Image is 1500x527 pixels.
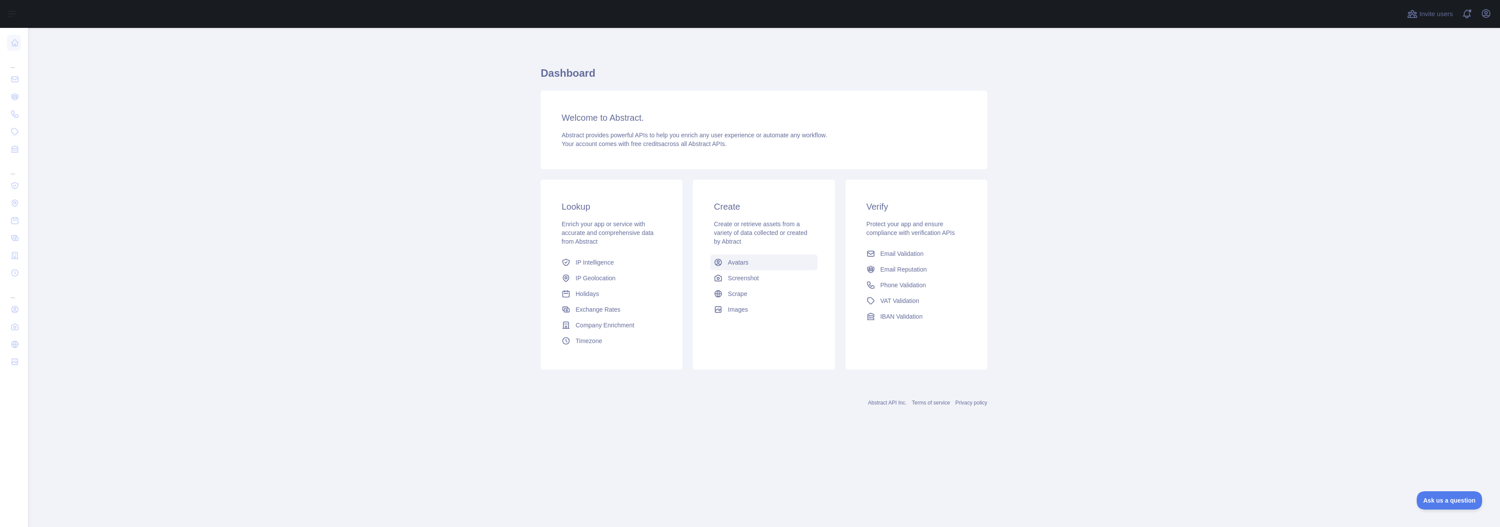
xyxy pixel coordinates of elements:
[558,302,665,317] a: Exchange Rates
[863,293,970,309] a: VAT Validation
[576,289,599,298] span: Holidays
[562,112,966,124] h3: Welcome to Abstract.
[576,305,620,314] span: Exchange Rates
[562,221,654,245] span: Enrich your app or service with accurate and comprehensive data from Abstract
[576,337,602,345] span: Timezone
[710,286,817,302] a: Scrape
[868,400,907,406] a: Abstract API Inc.
[912,400,950,406] a: Terms of service
[7,52,21,70] div: ...
[863,277,970,293] a: Phone Validation
[863,246,970,262] a: Email Validation
[728,289,747,298] span: Scrape
[714,221,807,245] span: Create or retrieve assets from a variety of data collected or created by Abtract
[576,321,634,330] span: Company Enrichment
[558,317,665,333] a: Company Enrichment
[558,255,665,270] a: IP Intelligence
[562,140,726,147] span: Your account comes with across all Abstract APIs.
[880,281,926,289] span: Phone Validation
[728,305,748,314] span: Images
[7,282,21,300] div: ...
[880,296,919,305] span: VAT Validation
[562,132,827,139] span: Abstract provides powerful APIs to help you enrich any user experience or automate any workflow.
[1417,491,1483,510] iframe: Toggle Customer Support
[714,201,814,213] h3: Create
[880,265,927,274] span: Email Reputation
[728,258,748,267] span: Avatars
[541,66,987,87] h1: Dashboard
[576,258,614,267] span: IP Intelligence
[558,286,665,302] a: Holidays
[1419,9,1453,19] span: Invite users
[7,159,21,176] div: ...
[880,249,924,258] span: Email Validation
[863,262,970,277] a: Email Reputation
[1405,7,1455,21] button: Invite users
[562,201,661,213] h3: Lookup
[866,201,966,213] h3: Verify
[863,309,970,324] a: IBAN Validation
[558,270,665,286] a: IP Geolocation
[710,302,817,317] a: Images
[576,274,616,282] span: IP Geolocation
[880,312,923,321] span: IBAN Validation
[866,221,955,236] span: Protect your app and ensure compliance with verification APIs
[631,140,661,147] span: free credits
[710,270,817,286] a: Screenshot
[558,333,665,349] a: Timezone
[728,274,759,282] span: Screenshot
[710,255,817,270] a: Avatars
[955,400,987,406] a: Privacy policy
